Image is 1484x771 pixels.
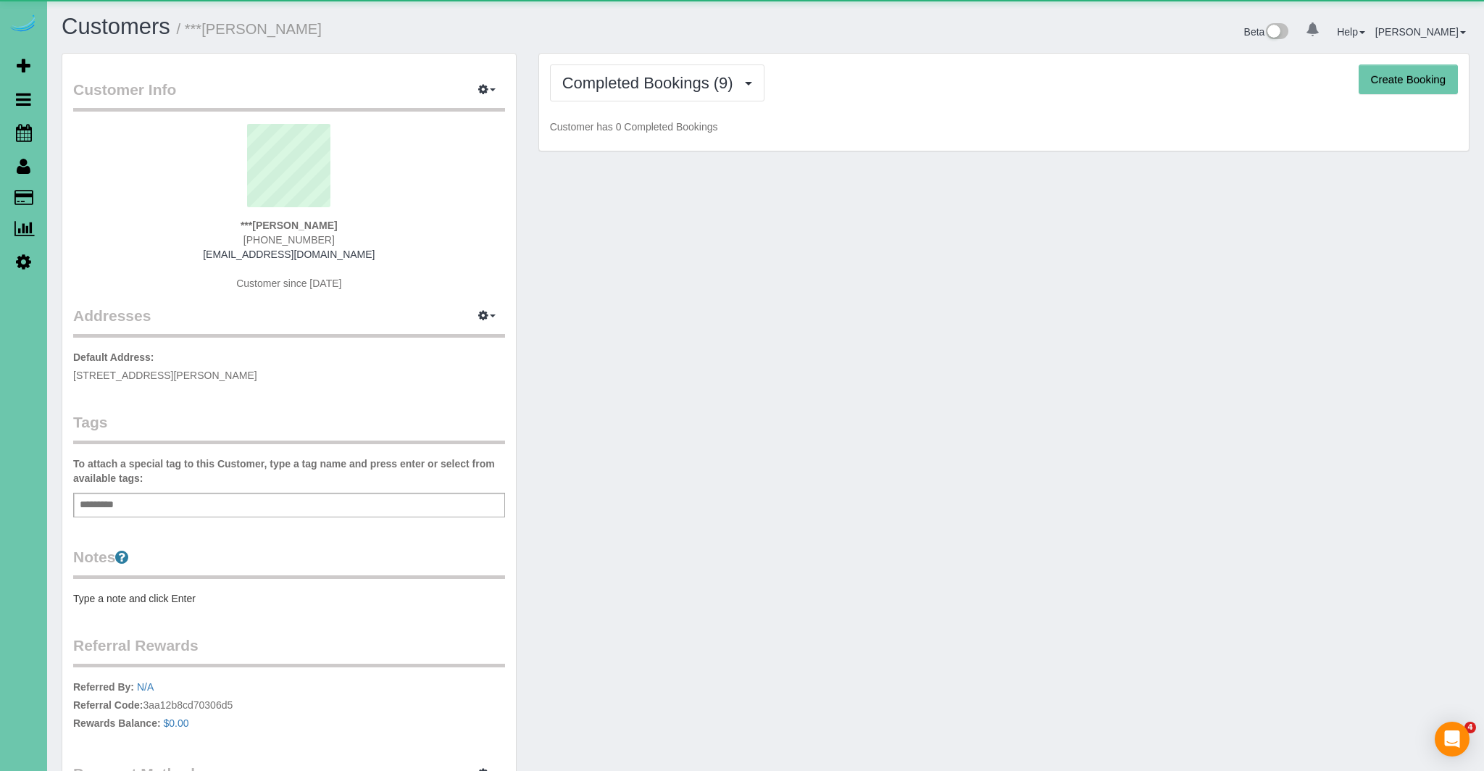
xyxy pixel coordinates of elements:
[73,698,143,712] label: Referral Code:
[177,21,322,37] small: / ***[PERSON_NAME]
[73,635,505,667] legend: Referral Rewards
[1359,64,1458,95] button: Create Booking
[241,220,338,231] strong: ***[PERSON_NAME]
[1375,26,1466,38] a: [PERSON_NAME]
[73,350,154,364] label: Default Address:
[236,278,341,289] span: Customer since [DATE]
[550,120,1458,134] p: Customer has 0 Completed Bookings
[73,546,505,579] legend: Notes
[1435,722,1470,757] div: Open Intercom Messenger
[1244,26,1289,38] a: Beta
[73,370,257,381] span: [STREET_ADDRESS][PERSON_NAME]
[62,14,170,39] a: Customers
[73,79,505,112] legend: Customer Info
[137,681,154,693] a: N/A
[1264,23,1288,42] img: New interface
[73,680,134,694] label: Referred By:
[562,74,741,92] span: Completed Bookings (9)
[73,412,505,444] legend: Tags
[164,717,189,729] a: $0.00
[203,249,375,260] a: [EMAIL_ADDRESS][DOMAIN_NAME]
[73,457,505,485] label: To attach a special tag to this Customer, type a tag name and press enter or select from availabl...
[243,234,335,246] span: [PHONE_NUMBER]
[9,14,38,35] img: Automaid Logo
[73,591,505,606] pre: Type a note and click Enter
[73,680,505,734] p: 3aa12b8cd70306d5
[550,64,764,101] button: Completed Bookings (9)
[73,716,161,730] label: Rewards Balance:
[1337,26,1365,38] a: Help
[1464,722,1476,733] span: 4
